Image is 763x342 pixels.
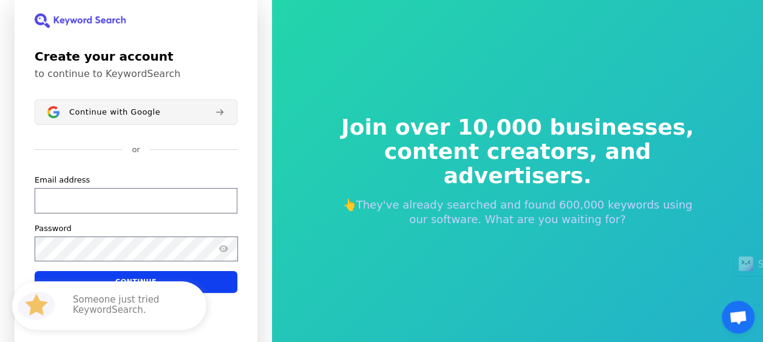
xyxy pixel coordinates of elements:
p: or [132,144,140,155]
button: Show password [216,242,231,256]
p: to continue to KeywordSearch [35,68,237,80]
label: Password [35,223,72,234]
span: content creators, and advertisers. [333,139,702,188]
p: 👆They've already searched and found 600,000 keywords using our software. What are you waiting for? [333,198,702,227]
button: Continue [35,271,237,293]
p: Someone just tried KeywordSearch. [73,295,194,317]
img: Sign in with Google [47,106,59,118]
span: Continue with Google [69,107,160,117]
h1: Create your account [35,47,237,65]
div: Open chat [722,301,755,334]
span: Join over 10,000 businesses, [333,115,702,139]
img: KeywordSearch [35,13,126,28]
img: HubSpot [15,284,58,327]
label: Email address [35,175,90,186]
button: Sign in with GoogleContinue with Google [35,99,237,125]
